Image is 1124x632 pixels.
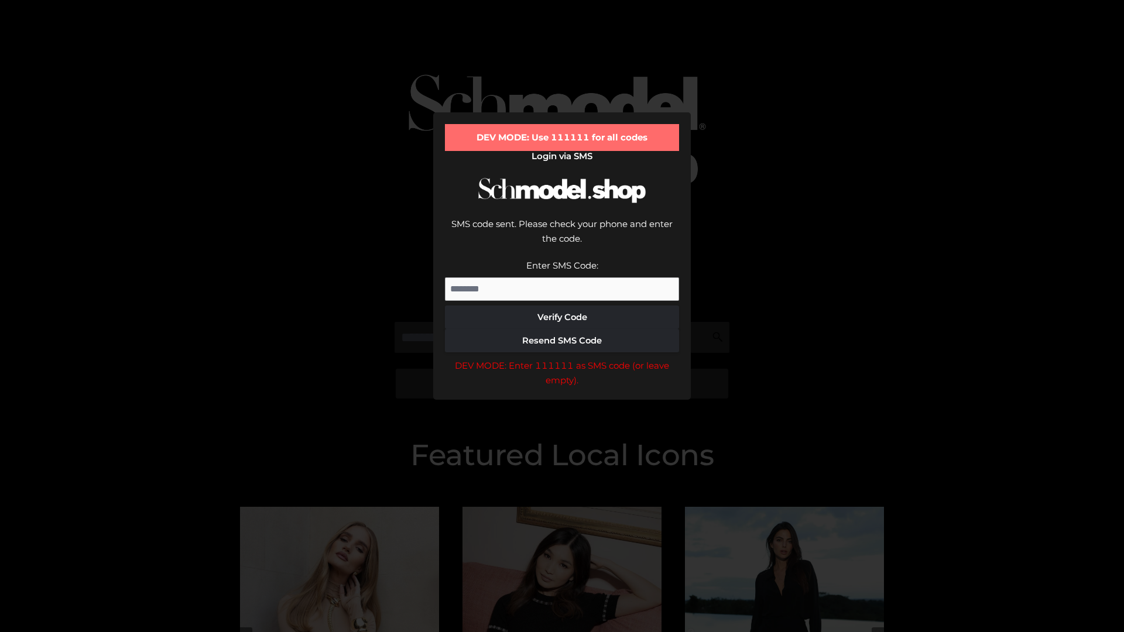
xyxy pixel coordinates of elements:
[445,217,679,258] div: SMS code sent. Please check your phone and enter the code.
[445,124,679,151] div: DEV MODE: Use 111111 for all codes
[445,358,679,388] div: DEV MODE: Enter 111111 as SMS code (or leave empty).
[445,151,679,162] h2: Login via SMS
[445,305,679,329] button: Verify Code
[445,329,679,352] button: Resend SMS Code
[526,260,598,271] label: Enter SMS Code:
[474,167,650,214] img: Schmodel Logo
